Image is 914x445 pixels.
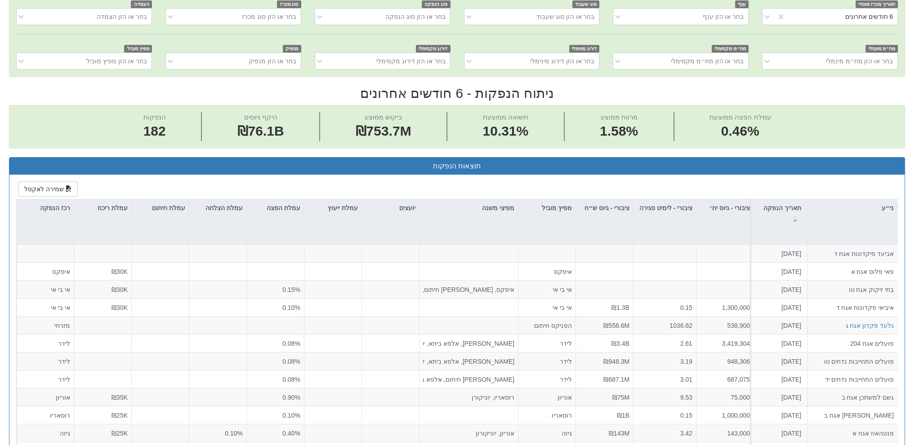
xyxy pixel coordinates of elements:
span: סוג הנפקה [422,0,450,8]
div: ציבורי - גיוס ש״ח [576,199,633,227]
div: אי בי אי [522,285,572,294]
span: ₪558.6M [603,322,629,329]
div: בחר או הזן מח״מ מקסימלי [671,57,744,66]
div: פנטהאוז אגח א [811,429,894,438]
span: ₪687.1M [603,376,629,383]
div: 0.15 [637,411,692,420]
div: 9.53 [637,393,692,402]
div: עמלת חיתום [132,199,189,216]
div: 0.15 [637,303,692,312]
span: מרווח ממוצע [601,113,638,121]
div: [DATE] [754,393,801,402]
div: 1036.62 [637,321,692,330]
div: איפקס [522,267,572,276]
div: 0.08% [250,375,300,384]
div: תאריך הנפקה [751,199,807,227]
div: 0.15% [250,285,300,294]
div: אוריון, יוניקורון [423,429,514,438]
div: 0.40% [250,429,300,438]
div: אי בי אי [21,285,70,294]
div: הפניקס חיתום [522,321,572,330]
div: 1,300,000 [700,303,750,312]
span: ₪75M [612,394,629,401]
div: [DATE] [754,249,801,258]
span: ₪76.1B [237,123,284,138]
div: גיזה [21,429,70,438]
div: [DATE] [754,429,801,438]
button: גלעד פקדון אגח ג [845,321,894,330]
span: 182 [143,122,166,141]
span: דירוג מקסימלי [416,45,450,53]
span: תשואה ממוצעת [483,113,528,121]
div: 1,000,000 [700,411,750,420]
div: פועלים אגח 204 [811,339,894,348]
div: בחר או הזן הצמדה [97,12,147,21]
span: מנפיק [283,45,301,53]
div: בחר או הזן ענף [703,12,744,21]
div: פאי פלוס אגח א [811,267,894,276]
span: ענף [735,0,749,8]
div: בחר או הזן מנפיק [249,57,296,66]
div: [PERSON_NAME], אלפא ביתא, קומפאס רוז [423,357,514,366]
div: בתי זיקוק אגח טו [811,285,894,294]
div: מפיץ מוביל [518,199,575,216]
div: בחר או הזן סוג מכרז [242,12,296,21]
span: 0.46% [709,122,771,141]
div: גשם למשתכן אגח ב [811,393,894,402]
div: [DATE] [754,303,801,312]
div: איפקס [21,267,70,276]
div: עמלת הפצה [247,199,304,216]
div: אי בי אי [522,303,572,312]
span: ביקוש ממוצע [364,113,402,121]
div: 0.10% [193,429,243,438]
div: עמלת ייעוץ [304,199,361,216]
div: [DATE] [754,285,801,294]
span: מח״מ מינמלי [865,45,898,53]
div: [PERSON_NAME] חיתום, אלפא ביתא, קומפאס רוז [423,375,514,384]
div: בחר או הזן מח״מ מינמלי [825,57,893,66]
div: אי בי אי [21,303,70,312]
div: 75,000 [700,393,750,402]
div: איביאי פקדונות אגח ד [811,303,894,312]
h3: תוצאות הנפקות [16,162,898,170]
div: לידר [522,339,572,348]
span: עמלת הפצה ממוצעת [709,113,771,121]
div: [DATE] [754,411,801,420]
div: [PERSON_NAME], אלפא ביתא, קומפאס רוז [423,339,514,348]
span: ₪948.3M [603,358,629,365]
span: ₪143M [609,430,629,437]
span: סוג שעבוד [572,0,600,8]
span: ₪30K [111,268,128,275]
div: עמלת ריכוז [74,199,131,216]
div: 3,419,304 [700,339,750,348]
div: בחר או הזן סוג הנפקה [385,12,446,21]
div: רוסאריו [21,411,70,420]
span: היקף גיוסים [244,113,277,121]
div: לידר [522,357,572,366]
span: ₪1B [617,412,629,419]
span: תאריך מכרז מוסדי [856,0,898,8]
span: ₪30K [111,286,128,293]
span: הצמדה [131,0,152,8]
div: 3.42 [637,429,692,438]
div: 0.10% [250,303,300,312]
div: אביעד פיקדונות אגח ד [811,249,894,258]
span: דירוג מינימלי [569,45,600,53]
div: 3.01 [637,375,692,384]
div: רכז הנפקה [17,199,74,216]
h2: ניתוח הנפקות - 6 חודשים אחרונים [9,86,905,101]
div: ציבורי - גיוס יח׳ [696,199,753,227]
div: ני״ע [807,199,897,216]
div: גיזה [522,429,572,438]
div: 6 חודשים אחרונים [845,12,893,21]
div: 0.10% [250,411,300,420]
div: מפיצי משנה [419,199,518,216]
div: [DATE] [754,375,801,384]
span: ₪3.4B [611,340,629,347]
span: ₪35K [111,394,128,401]
div: לידר [21,357,70,366]
div: בחר או הזן דירוג מקסימלי [376,57,446,66]
div: [DATE] [754,339,801,348]
div: 0.08% [250,357,300,366]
